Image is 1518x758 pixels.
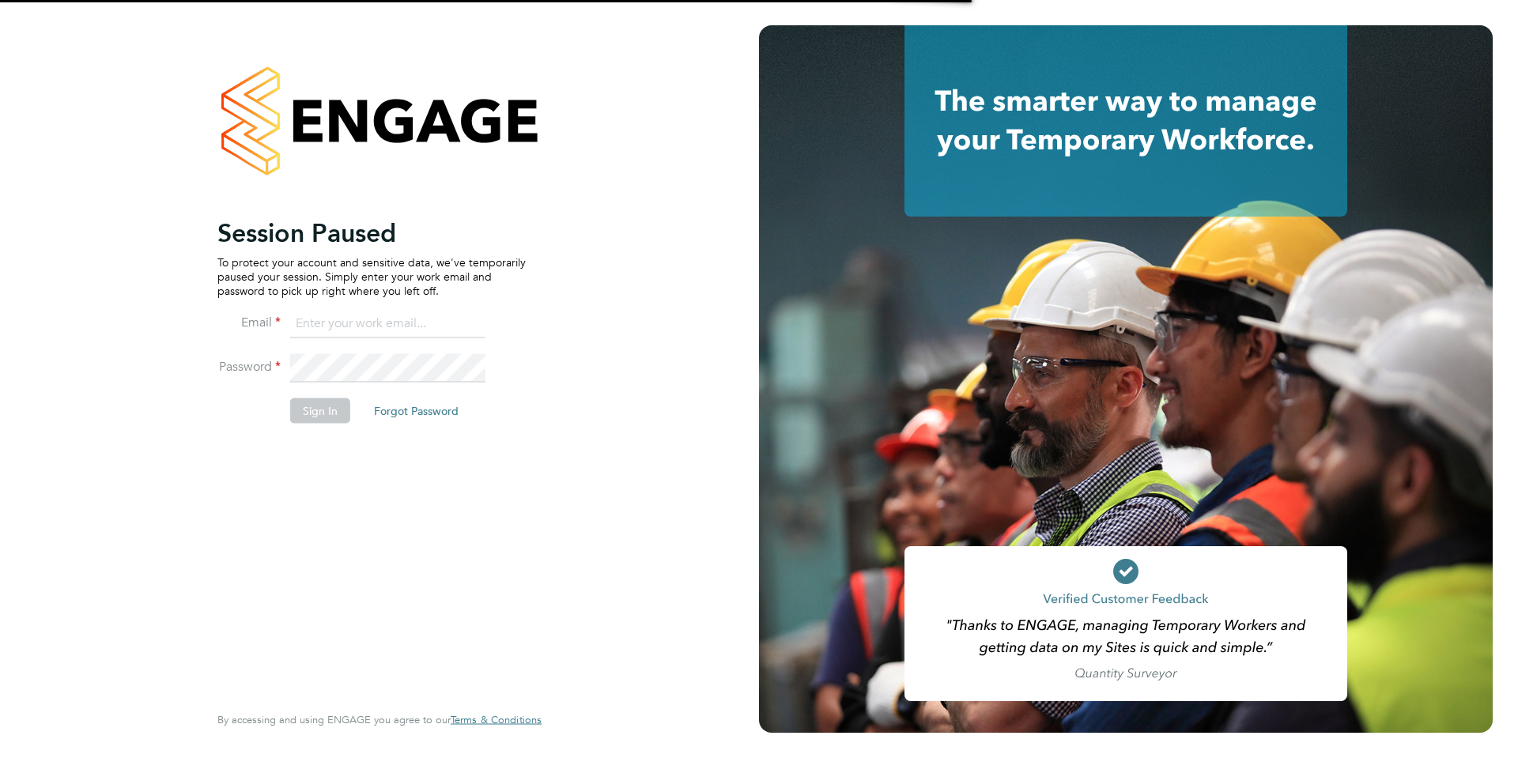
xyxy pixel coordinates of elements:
button: Forgot Password [361,398,471,423]
input: Enter your work email... [290,310,485,338]
label: Password [217,358,281,375]
a: Terms & Conditions [451,714,542,726]
span: By accessing and using ENGAGE you agree to our [217,713,542,726]
label: Email [217,314,281,330]
h2: Session Paused [217,217,526,248]
button: Sign In [290,398,350,423]
span: Terms & Conditions [451,713,542,726]
p: To protect your account and sensitive data, we've temporarily paused your session. Simply enter y... [217,255,526,298]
